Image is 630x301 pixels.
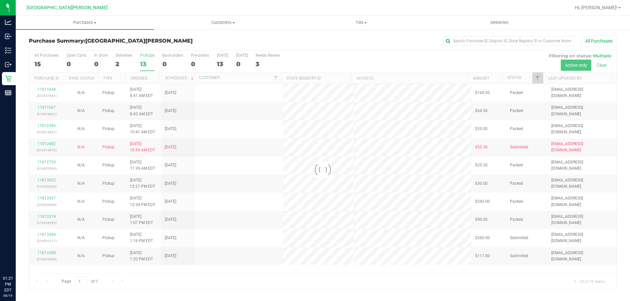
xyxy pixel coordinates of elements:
[154,20,292,26] span: Customers
[443,36,574,46] input: Search Purchase ID, Original ID, State Registry ID or Customer Name...
[7,249,26,268] iframe: Resource center
[16,16,154,29] a: Purchases
[154,16,292,29] a: Customers
[430,16,569,29] a: Deliveries
[5,89,11,96] inline-svg: Reports
[85,38,193,44] span: [GEOGRAPHIC_DATA][PERSON_NAME]
[5,33,11,40] inline-svg: Inbound
[29,38,225,44] h3: Purchase Summary:
[27,5,108,10] span: [GEOGRAPHIC_DATA][PERSON_NAME]
[292,20,430,26] span: Tills
[482,20,517,26] span: Deliveries
[16,20,154,26] span: Purchases
[5,47,11,54] inline-svg: Inventory
[3,293,13,298] p: 08/19
[581,35,617,47] button: All Purchases
[575,5,618,10] span: Hi, [PERSON_NAME]!
[5,19,11,26] inline-svg: Analytics
[292,16,430,29] a: Tills
[3,275,13,293] p: 01:21 PM EDT
[5,61,11,68] inline-svg: Outbound
[5,75,11,82] inline-svg: Retail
